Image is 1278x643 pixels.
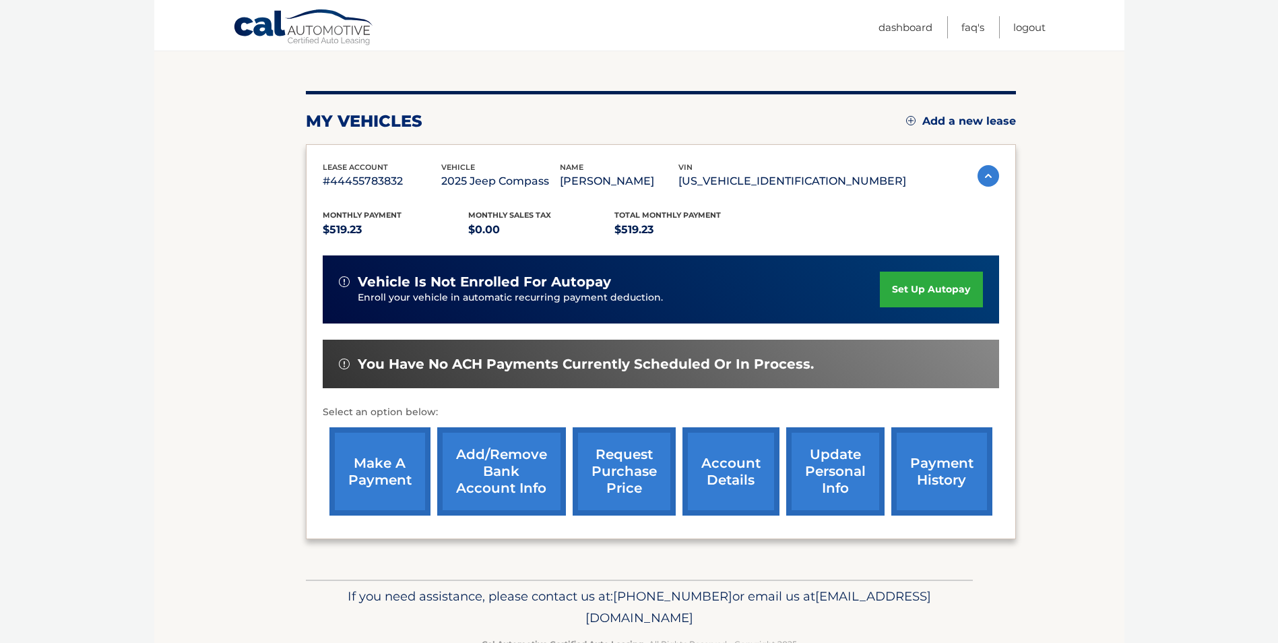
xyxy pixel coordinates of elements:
[880,272,982,307] a: set up autopay
[315,586,964,629] p: If you need assistance, please contact us at: or email us at
[906,115,1016,128] a: Add a new lease
[306,111,422,131] h2: my vehicles
[614,210,721,220] span: Total Monthly Payment
[441,172,560,191] p: 2025 Jeep Compass
[323,404,999,421] p: Select an option below:
[682,427,779,516] a: account details
[560,162,583,172] span: name
[786,427,885,516] a: update personal info
[613,588,732,604] span: [PHONE_NUMBER]
[1013,16,1046,38] a: Logout
[891,427,992,516] a: payment history
[961,16,984,38] a: FAQ's
[358,290,881,305] p: Enroll your vehicle in automatic recurring payment deduction.
[329,427,430,516] a: make a payment
[878,16,932,38] a: Dashboard
[339,359,350,369] img: alert-white.svg
[468,210,551,220] span: Monthly sales Tax
[678,172,906,191] p: [US_VEHICLE_IDENTIFICATION_NUMBER]
[906,116,916,125] img: add.svg
[323,210,402,220] span: Monthly Payment
[323,162,388,172] span: lease account
[339,276,350,287] img: alert-white.svg
[441,162,475,172] span: vehicle
[323,220,469,239] p: $519.23
[978,165,999,187] img: accordion-active.svg
[573,427,676,516] a: request purchase price
[233,9,375,48] a: Cal Automotive
[468,220,614,239] p: $0.00
[437,427,566,516] a: Add/Remove bank account info
[614,220,761,239] p: $519.23
[358,274,611,290] span: vehicle is not enrolled for autopay
[678,162,693,172] span: vin
[560,172,678,191] p: [PERSON_NAME]
[323,172,441,191] p: #44455783832
[358,356,814,373] span: You have no ACH payments currently scheduled or in process.
[585,588,931,625] span: [EMAIL_ADDRESS][DOMAIN_NAME]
